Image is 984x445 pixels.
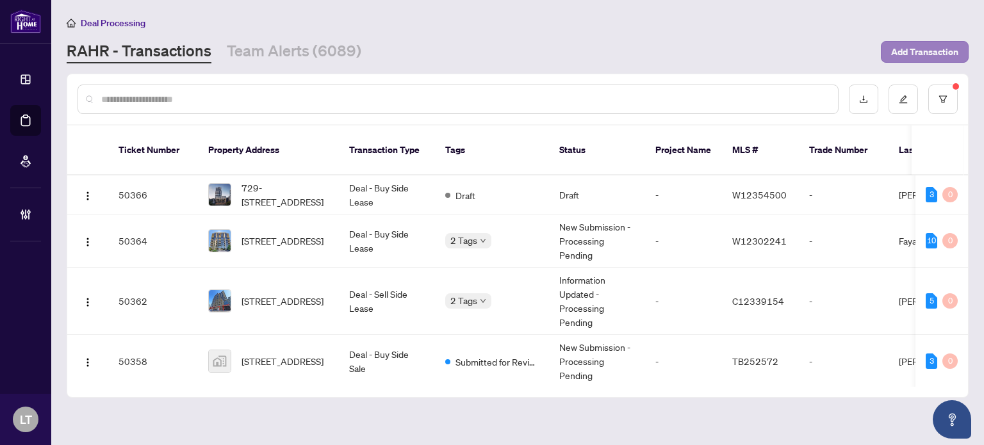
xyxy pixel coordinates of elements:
[209,290,231,312] img: thumbnail-img
[939,95,947,104] span: filter
[242,234,324,248] span: [STREET_ADDRESS]
[799,214,889,268] td: -
[480,298,486,304] span: down
[549,125,645,175] th: Status
[78,351,98,371] button: Logo
[81,17,145,29] span: Deal Processing
[339,125,435,175] th: Transaction Type
[83,191,93,201] img: Logo
[108,268,198,335] td: 50362
[242,294,324,308] span: [STREET_ADDRESS]
[450,233,477,248] span: 2 Tags
[108,125,198,175] th: Ticket Number
[942,187,958,202] div: 0
[549,214,645,268] td: New Submission - Processing Pending
[209,350,231,372] img: thumbnail-img
[78,291,98,311] button: Logo
[242,181,329,209] span: 729-[STREET_ADDRESS]
[799,335,889,388] td: -
[108,175,198,214] td: 50366
[78,231,98,251] button: Logo
[198,125,339,175] th: Property Address
[108,335,198,388] td: 50358
[549,335,645,388] td: New Submission - Processing Pending
[108,214,198,268] td: 50364
[645,268,722,335] td: -
[339,214,435,268] td: Deal - Buy Side Lease
[881,41,969,63] button: Add Transaction
[942,233,958,248] div: 0
[83,297,93,307] img: Logo
[10,10,41,33] img: logo
[78,184,98,205] button: Logo
[926,187,937,202] div: 3
[450,293,477,308] span: 2 Tags
[942,293,958,309] div: 0
[549,175,645,214] td: Draft
[455,188,475,202] span: Draft
[227,40,361,63] a: Team Alerts (6089)
[732,295,784,307] span: C12339154
[209,230,231,252] img: thumbnail-img
[926,293,937,309] div: 5
[20,410,32,428] span: LT
[645,125,722,175] th: Project Name
[849,85,878,114] button: download
[209,184,231,206] img: thumbnail-img
[435,125,549,175] th: Tags
[549,268,645,335] td: Information Updated - Processing Pending
[339,335,435,388] td: Deal - Buy Side Sale
[339,175,435,214] td: Deal - Buy Side Lease
[928,85,958,114] button: filter
[455,355,539,369] span: Submitted for Review
[480,238,486,244] span: down
[339,268,435,335] td: Deal - Sell Side Lease
[732,189,787,200] span: W12354500
[645,175,722,214] td: -
[732,235,787,247] span: W12302241
[926,353,937,369] div: 3
[799,125,889,175] th: Trade Number
[933,400,971,439] button: Open asap
[942,353,958,369] div: 0
[899,95,908,104] span: edit
[645,335,722,388] td: -
[83,357,93,368] img: Logo
[799,268,889,335] td: -
[891,42,958,62] span: Add Transaction
[722,125,799,175] th: MLS #
[67,19,76,28] span: home
[926,233,937,248] div: 10
[67,40,211,63] a: RAHR - Transactions
[889,85,918,114] button: edit
[859,95,868,104] span: download
[83,237,93,247] img: Logo
[242,354,324,368] span: [STREET_ADDRESS]
[645,214,722,268] td: -
[732,355,778,367] span: TB252572
[799,175,889,214] td: -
